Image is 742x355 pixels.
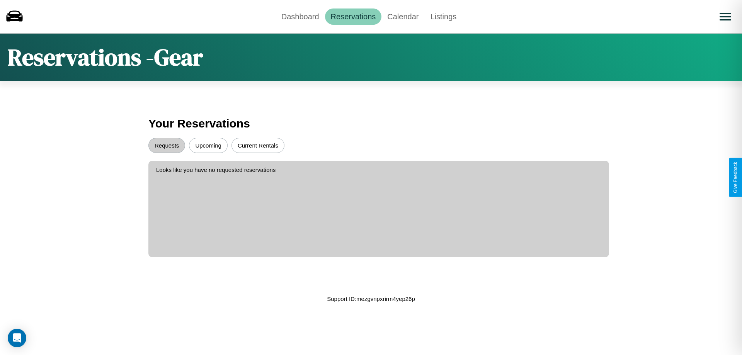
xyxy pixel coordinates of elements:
button: Current Rentals [231,138,284,153]
a: Dashboard [276,8,325,25]
a: Listings [424,8,462,25]
button: Requests [148,138,185,153]
div: Give Feedback [733,162,738,193]
h1: Reservations - Gear [8,41,203,73]
h3: Your Reservations [148,113,594,134]
p: Looks like you have no requested reservations [156,165,601,175]
div: Open Intercom Messenger [8,329,26,347]
button: Open menu [715,6,736,27]
a: Reservations [325,8,382,25]
p: Support ID: mezgvnpxrirm4yep26p [327,294,415,304]
button: Upcoming [189,138,228,153]
a: Calendar [381,8,424,25]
